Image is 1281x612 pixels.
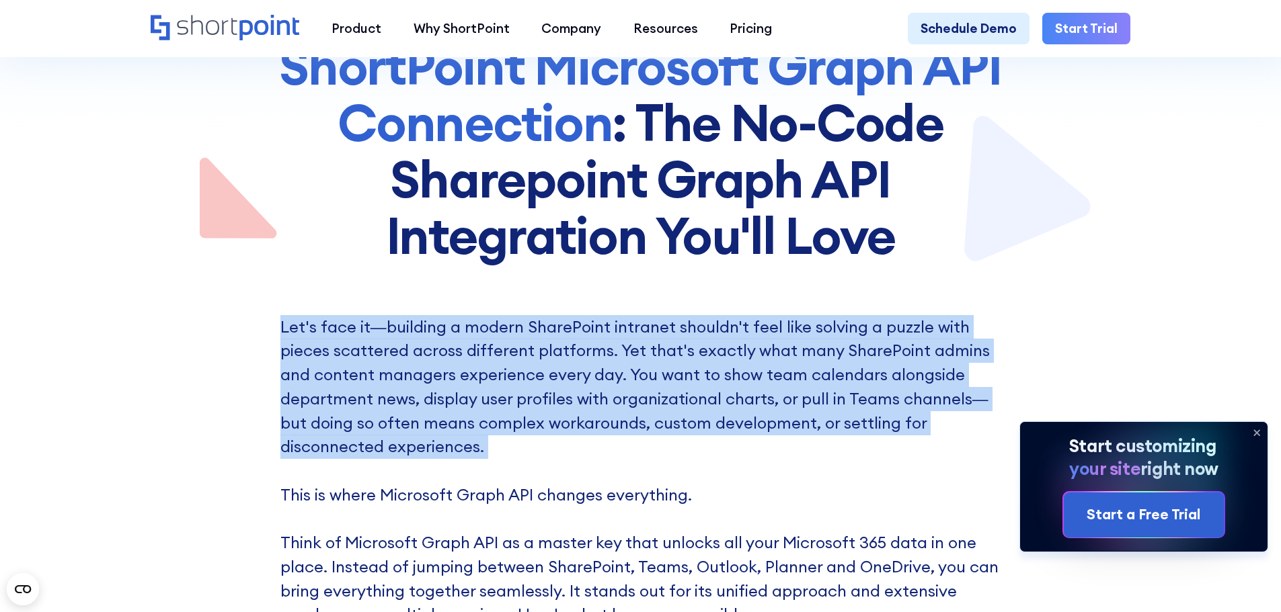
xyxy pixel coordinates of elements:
a: Resources [617,13,714,45]
div: Resources [633,19,698,38]
a: Pricing [714,13,789,45]
div: Start a Free Trial [1087,504,1201,525]
a: Home [151,15,299,42]
h1: : The No-Code Sharepoint Graph API Integration You'll Love [256,38,1025,263]
a: Start Trial [1042,13,1130,45]
div: Company [541,19,601,38]
div: Product [332,19,381,38]
span: ShortPoint Microsoft Graph API Connection [279,34,1001,155]
a: Company [525,13,617,45]
div: Why ShortPoint [414,19,510,38]
a: Schedule Demo [908,13,1030,45]
a: Start a Free Trial [1064,492,1224,537]
a: Why ShortPoint [397,13,526,45]
button: Open CMP widget [7,573,39,605]
a: Product [315,13,397,45]
div: Pricing [730,19,772,38]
